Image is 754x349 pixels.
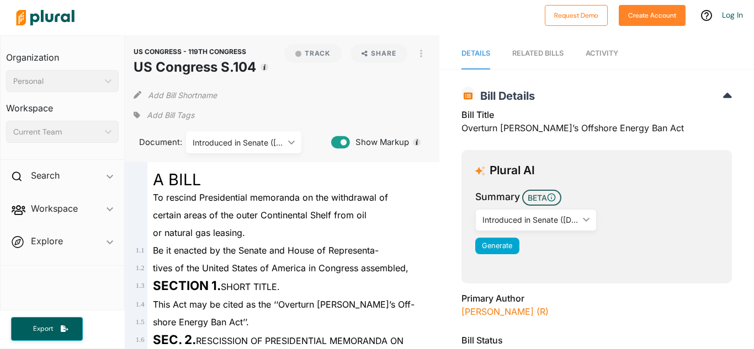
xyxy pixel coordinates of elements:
[153,281,280,292] span: SHORT TITLE.
[134,136,172,148] span: Document:
[31,169,60,181] h2: Search
[350,136,409,148] span: Show Markup
[461,108,732,141] div: Overturn [PERSON_NAME]’s Offshore Energy Ban Act
[346,44,412,63] button: Share
[153,227,245,238] span: or natural gas leasing.
[619,9,686,20] a: Create Account
[6,41,119,66] h3: Organization
[153,210,367,221] span: certain areas of the outer Continental Shelf from oil
[13,76,100,87] div: Personal
[134,57,256,77] h1: US Congress S.104
[136,300,145,308] span: 1 . 4
[461,334,732,347] h3: Bill Status
[545,9,608,20] a: Request Demo
[461,306,549,317] a: [PERSON_NAME] (R)
[461,292,732,305] h3: Primary Author
[475,89,535,103] span: Bill Details
[134,47,246,56] span: US CONGRESS - 119TH CONGRESS
[490,164,535,178] h3: Plural AI
[461,38,490,69] a: Details
[153,335,403,346] span: RESCISSION OF PRESIDENTIAL MEMORANDA ON
[482,241,512,250] span: Generate
[512,38,564,69] a: RELATED BILLS
[153,245,379,256] span: Be it enacted by the Senate and House of Representa-
[351,44,407,63] button: Share
[586,49,618,57] span: Activity
[134,107,194,124] div: Add tags
[522,190,561,206] span: BETA
[153,316,249,327] span: shore Energy Ban Act’’.
[153,170,201,189] span: A BILL
[136,282,145,289] span: 1 . 3
[284,44,342,63] button: Track
[153,192,388,203] span: To rescind Presidential memoranda on the withdrawal of
[11,317,83,341] button: Export
[13,126,100,138] div: Current Team
[722,10,743,20] a: Log In
[136,264,145,272] span: 1 . 2
[193,137,284,148] div: Introduced in Senate ([DATE])
[259,62,269,72] div: Tooltip anchor
[147,110,194,121] span: Add Bill Tags
[475,190,520,204] h3: Summary
[586,38,618,69] a: Activity
[136,246,145,254] span: 1 . 1
[461,49,490,57] span: Details
[153,278,221,293] strong: SECTION 1.
[153,332,196,347] strong: SEC. 2.
[512,48,564,58] div: RELATED BILLS
[461,108,732,121] h3: Bill Title
[412,137,422,147] div: Tooltip anchor
[545,5,608,26] button: Request Demo
[619,5,686,26] button: Create Account
[475,238,519,254] button: Generate
[482,214,578,225] div: Introduced in Senate ([DATE])
[148,86,217,104] button: Add Bill Shortname
[136,318,145,326] span: 1 . 5
[25,324,61,334] span: Export
[153,299,415,310] span: This Act may be cited as the ‘‘Overturn [PERSON_NAME]’s Off-
[153,262,408,273] span: tives of the United States of America in Congress assembled,
[6,92,119,116] h3: Workspace
[136,336,145,343] span: 1 . 6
